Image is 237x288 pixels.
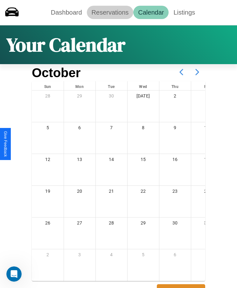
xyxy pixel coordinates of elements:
[191,186,223,199] div: 24
[128,218,159,231] div: 29
[159,186,191,199] div: 23
[64,122,95,135] div: 6
[128,81,159,90] div: Wed
[191,81,223,90] div: Fri
[159,81,191,90] div: Thu
[128,122,159,135] div: 8
[96,186,127,199] div: 21
[32,81,64,90] div: Sun
[159,90,191,104] div: 2
[128,154,159,167] div: 15
[159,218,191,231] div: 30
[32,66,80,80] h2: October
[96,218,127,231] div: 28
[3,131,8,157] div: Give Feedback
[191,122,223,135] div: 10
[169,6,200,19] a: Listings
[64,186,95,199] div: 20
[191,249,223,262] div: 7
[64,90,95,104] div: 29
[32,186,64,199] div: 19
[6,32,125,58] h1: Your Calendar
[87,6,134,19] a: Reservations
[64,249,95,262] div: 3
[46,6,87,19] a: Dashboard
[96,122,127,135] div: 7
[64,81,95,90] div: Mon
[128,90,159,104] div: [DATE]
[6,266,22,282] iframe: Intercom live chat
[32,90,64,104] div: 28
[96,81,127,90] div: Tue
[32,122,64,135] div: 5
[96,249,127,262] div: 4
[191,218,223,231] div: 31
[96,90,127,104] div: 30
[128,186,159,199] div: 22
[64,154,95,167] div: 13
[191,154,223,167] div: 17
[32,218,64,231] div: 26
[32,249,64,262] div: 2
[133,6,169,19] a: Calendar
[159,122,191,135] div: 9
[96,154,127,167] div: 14
[159,154,191,167] div: 16
[64,218,95,231] div: 27
[128,249,159,262] div: 5
[159,249,191,262] div: 6
[32,154,64,167] div: 12
[191,90,223,104] div: 3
